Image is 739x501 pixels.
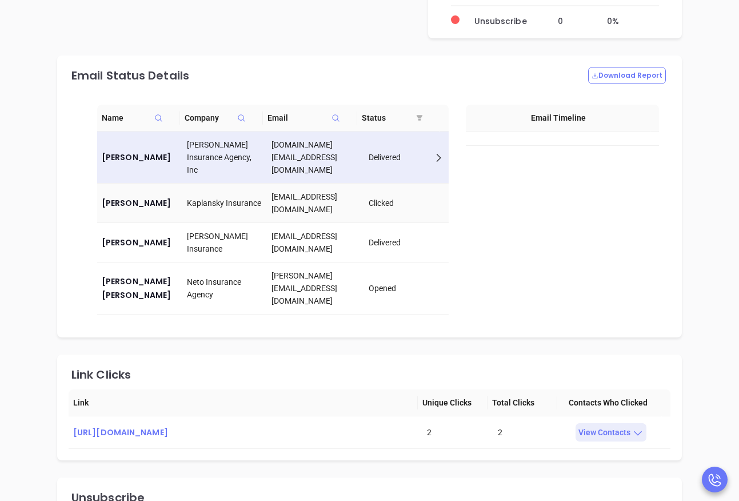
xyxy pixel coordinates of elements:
span: Name [102,112,175,124]
div: Email Status Details [71,70,189,81]
div: [EMAIL_ADDRESS][DOMAIN_NAME] [271,190,359,216]
th: Contacts Who Clicked [557,389,662,416]
a: [PERSON_NAME] [102,236,178,249]
div: Clicked [369,197,445,209]
div: Kaplansky Insurance [187,197,263,209]
div: [DOMAIN_NAME][EMAIL_ADDRESS][DOMAIN_NAME] [271,138,359,176]
div: [PERSON_NAME][EMAIL_ADDRESS][DOMAIN_NAME] [271,269,359,307]
th: Email Timeline [466,105,650,132]
span: filter [414,105,425,131]
button: Download Report [588,67,666,84]
span: Status [362,112,436,124]
th: Total Clicks [488,389,557,416]
div: Neto Insurance Agency [187,276,263,301]
div: View Contacts [576,423,646,442]
div: 0 [558,15,593,21]
div: [PERSON_NAME] Insurance Agency, Inc [187,138,263,176]
div: [PERSON_NAME] Insurance [187,230,263,255]
div: 2 [427,426,489,439]
div: Opened [369,282,445,295]
th: Unique Clicks [418,389,488,416]
a: [PERSON_NAME] [102,150,178,164]
div: [EMAIL_ADDRESS][DOMAIN_NAME] [271,230,359,255]
span: Email [267,112,353,124]
span: Company [185,112,258,124]
div: Unsubscribe [474,15,544,21]
a: [URL][DOMAIN_NAME] [73,426,418,439]
span: filter [416,114,423,121]
th: Link [69,389,418,416]
div: Link Clicks [71,369,131,380]
div: Delivered [369,151,445,164]
a: [PERSON_NAME] [PERSON_NAME] [102,275,178,302]
div: 2 [498,426,560,439]
div: 0 % [607,15,659,21]
div: Delivered [369,236,445,249]
a: [PERSON_NAME] [102,196,178,210]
